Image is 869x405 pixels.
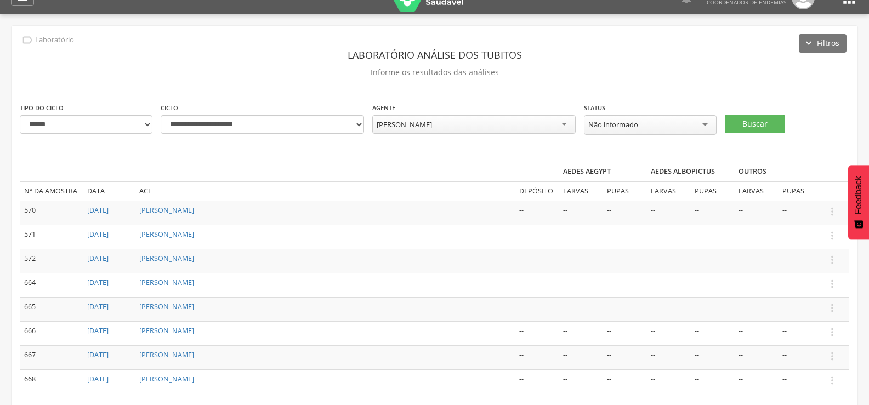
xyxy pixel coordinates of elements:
[646,345,690,369] td: --
[734,345,778,369] td: --
[515,201,559,225] td: --
[826,206,838,218] i: 
[603,249,646,273] td: --
[20,369,83,393] td: 668
[603,369,646,393] td: --
[646,273,690,297] td: --
[87,326,109,335] a: [DATE]
[559,297,603,321] td: --
[87,302,109,311] a: [DATE]
[20,345,83,369] td: 667
[87,230,109,239] a: [DATE]
[826,254,838,266] i: 
[515,321,559,345] td: --
[734,321,778,345] td: --
[646,321,690,345] td: --
[646,201,690,225] td: --
[646,249,690,273] td: --
[139,230,194,239] a: [PERSON_NAME]
[734,201,778,225] td: --
[559,273,603,297] td: --
[734,249,778,273] td: --
[603,181,646,201] td: Pupas
[139,254,194,263] a: [PERSON_NAME]
[559,162,646,181] th: Aedes aegypt
[21,34,33,46] i: 
[35,36,74,44] p: Laboratório
[690,369,734,393] td: --
[20,249,83,273] td: 572
[799,34,847,53] button: Filtros
[603,273,646,297] td: --
[778,369,822,393] td: --
[690,201,734,225] td: --
[372,104,395,112] label: Agente
[135,181,515,201] td: ACE
[826,302,838,314] i: 
[83,181,135,201] td: Data
[139,302,194,311] a: [PERSON_NAME]
[139,374,194,384] a: [PERSON_NAME]
[559,249,603,273] td: --
[826,230,838,242] i: 
[559,181,603,201] td: Larvas
[139,350,194,360] a: [PERSON_NAME]
[690,321,734,345] td: --
[139,278,194,287] a: [PERSON_NAME]
[725,115,785,133] button: Buscar
[826,278,838,290] i: 
[20,65,849,80] p: Informe os resultados das análises
[690,273,734,297] td: --
[778,345,822,369] td: --
[515,225,559,249] td: --
[20,297,83,321] td: 665
[646,225,690,249] td: --
[854,176,864,214] span: Feedback
[20,45,849,65] header: Laboratório análise dos tubitos
[515,181,559,201] td: Depósito
[515,297,559,321] td: --
[161,104,178,112] label: Ciclo
[826,374,838,386] i: 
[646,181,690,201] td: Larvas
[87,278,109,287] a: [DATE]
[848,165,869,239] button: Feedback - Mostrar pesquisa
[377,119,432,129] div: [PERSON_NAME]
[690,181,734,201] td: Pupas
[139,326,194,335] a: [PERSON_NAME]
[690,297,734,321] td: --
[603,297,646,321] td: --
[559,345,603,369] td: --
[690,225,734,249] td: --
[20,181,83,201] td: Nº da amostra
[778,225,822,249] td: --
[734,181,778,201] td: Larvas
[778,297,822,321] td: --
[139,206,194,215] a: [PERSON_NAME]
[87,206,109,215] a: [DATE]
[778,249,822,273] td: --
[20,273,83,297] td: 664
[734,297,778,321] td: --
[515,273,559,297] td: --
[584,104,605,112] label: Status
[690,345,734,369] td: --
[87,374,109,384] a: [DATE]
[559,321,603,345] td: --
[734,273,778,297] td: --
[20,225,83,249] td: 571
[734,162,822,181] th: Outros
[515,345,559,369] td: --
[826,326,838,338] i: 
[603,345,646,369] td: --
[734,369,778,393] td: --
[87,254,109,263] a: [DATE]
[826,350,838,362] i: 
[559,201,603,225] td: --
[603,321,646,345] td: --
[646,162,734,181] th: Aedes albopictus
[588,119,638,129] div: Não informado
[87,350,109,360] a: [DATE]
[559,369,603,393] td: --
[734,225,778,249] td: --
